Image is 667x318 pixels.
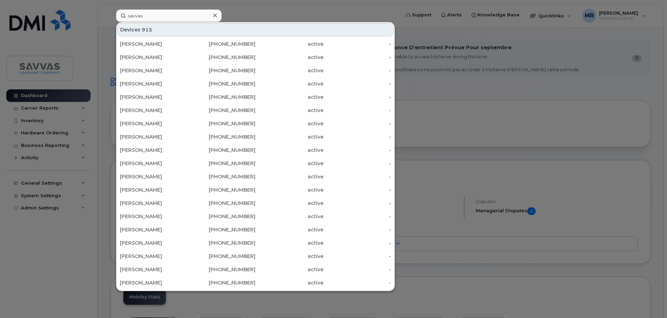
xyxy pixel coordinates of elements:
[188,80,256,87] div: [PHONE_NUMBER]
[255,226,323,233] div: active
[323,120,391,127] div: -
[255,186,323,193] div: active
[323,253,391,260] div: -
[117,290,394,302] a: [PERSON_NAME][PHONE_NUMBER]active-
[120,54,188,61] div: [PERSON_NAME]
[188,266,256,273] div: [PHONE_NUMBER]
[255,160,323,167] div: active
[120,173,188,180] div: [PERSON_NAME]
[117,210,394,223] a: [PERSON_NAME][PHONE_NUMBER]active-
[120,80,188,87] div: [PERSON_NAME]
[323,266,391,273] div: -
[117,237,394,249] a: [PERSON_NAME][PHONE_NUMBER]active-
[120,186,188,193] div: [PERSON_NAME]
[120,266,188,273] div: [PERSON_NAME]
[323,200,391,207] div: -
[188,120,256,127] div: [PHONE_NUMBER]
[188,147,256,154] div: [PHONE_NUMBER]
[188,107,256,114] div: [PHONE_NUMBER]
[188,67,256,74] div: [PHONE_NUMBER]
[117,64,394,77] a: [PERSON_NAME][PHONE_NUMBER]active-
[188,279,256,286] div: [PHONE_NUMBER]
[120,107,188,114] div: [PERSON_NAME]
[188,133,256,140] div: [PHONE_NUMBER]
[120,147,188,154] div: [PERSON_NAME]
[117,117,394,130] a: [PERSON_NAME][PHONE_NUMBER]active-
[323,239,391,246] div: -
[120,120,188,127] div: [PERSON_NAME]
[188,186,256,193] div: [PHONE_NUMBER]
[117,77,394,90] a: [PERSON_NAME][PHONE_NUMBER]active-
[323,80,391,87] div: -
[188,94,256,101] div: [PHONE_NUMBER]
[188,253,256,260] div: [PHONE_NUMBER]
[255,200,323,207] div: active
[255,279,323,286] div: active
[120,239,188,246] div: [PERSON_NAME]
[142,26,152,33] span: 915
[117,276,394,289] a: [PERSON_NAME][PHONE_NUMBER]active-
[323,160,391,167] div: -
[255,253,323,260] div: active
[323,279,391,286] div: -
[188,213,256,220] div: [PHONE_NUMBER]
[323,133,391,140] div: -
[255,173,323,180] div: active
[255,80,323,87] div: active
[117,197,394,209] a: [PERSON_NAME][PHONE_NUMBER]active-
[120,213,188,220] div: [PERSON_NAME]
[120,253,188,260] div: [PERSON_NAME]
[120,133,188,140] div: [PERSON_NAME]
[120,279,188,286] div: [PERSON_NAME]
[117,104,394,117] a: [PERSON_NAME][PHONE_NUMBER]active-
[323,226,391,233] div: -
[117,263,394,276] a: [PERSON_NAME][PHONE_NUMBER]active-
[120,200,188,207] div: [PERSON_NAME]
[188,226,256,233] div: [PHONE_NUMBER]
[323,186,391,193] div: -
[255,147,323,154] div: active
[117,157,394,170] a: [PERSON_NAME][PHONE_NUMBER]active-
[255,133,323,140] div: active
[637,288,662,313] iframe: Messenger Launcher
[117,223,394,236] a: [PERSON_NAME][PHONE_NUMBER]active-
[255,120,323,127] div: active
[255,107,323,114] div: active
[255,40,323,47] div: active
[188,200,256,207] div: [PHONE_NUMBER]
[117,250,394,262] a: [PERSON_NAME][PHONE_NUMBER]active-
[117,51,394,64] a: [PERSON_NAME][PHONE_NUMBER]active-
[255,213,323,220] div: active
[188,173,256,180] div: [PHONE_NUMBER]
[255,54,323,61] div: active
[188,54,256,61] div: [PHONE_NUMBER]
[323,107,391,114] div: -
[323,213,391,220] div: -
[117,144,394,156] a: [PERSON_NAME][PHONE_NUMBER]active-
[117,91,394,103] a: [PERSON_NAME][PHONE_NUMBER]active-
[323,67,391,74] div: -
[117,131,394,143] a: [PERSON_NAME][PHONE_NUMBER]active-
[255,266,323,273] div: active
[323,147,391,154] div: -
[188,160,256,167] div: [PHONE_NUMBER]
[120,40,188,47] div: [PERSON_NAME]
[117,23,394,36] div: Devices
[323,173,391,180] div: -
[120,67,188,74] div: [PERSON_NAME]
[188,239,256,246] div: [PHONE_NUMBER]
[117,184,394,196] a: [PERSON_NAME][PHONE_NUMBER]active-
[323,94,391,101] div: -
[255,94,323,101] div: active
[120,226,188,233] div: [PERSON_NAME]
[323,54,391,61] div: -
[255,67,323,74] div: active
[255,239,323,246] div: active
[117,170,394,183] a: [PERSON_NAME][PHONE_NUMBER]active-
[188,40,256,47] div: [PHONE_NUMBER]
[120,160,188,167] div: [PERSON_NAME]
[117,38,394,50] a: [PERSON_NAME][PHONE_NUMBER]active-
[323,40,391,47] div: -
[120,94,188,101] div: [PERSON_NAME]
